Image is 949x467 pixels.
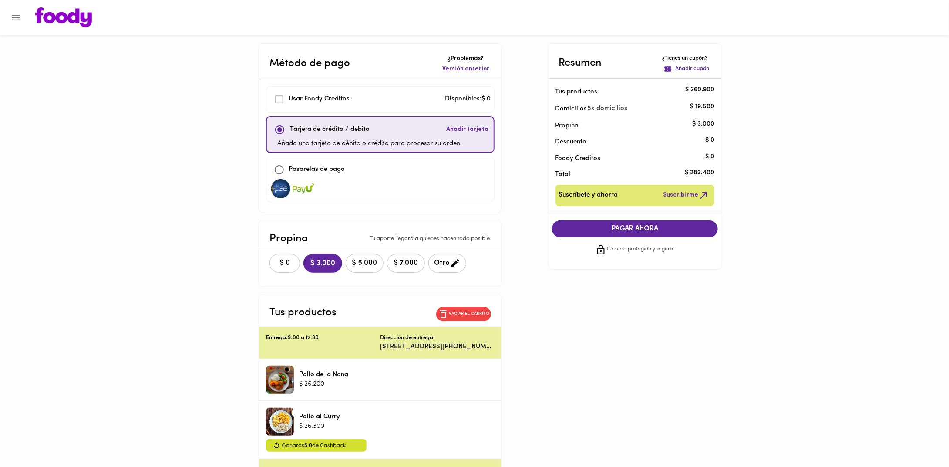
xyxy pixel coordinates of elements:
[277,139,462,149] p: Añada una tarjeta de débito o crédito para procesar su orden.
[441,63,491,75] button: Versión anterior
[661,188,711,203] button: Suscribirme
[266,366,294,394] div: Pollo de la Nona
[675,65,709,73] p: Añadir cupón
[446,125,488,134] span: Añadir tarjeta
[559,190,618,201] span: Suscríbete y ahorra
[555,104,587,113] p: Domicilios
[269,254,300,273] button: $ 0
[266,408,294,436] div: Pollo al Curry
[269,231,308,247] p: Propina
[445,94,491,104] p: Disponibles: $ 0
[310,260,335,268] span: $ 3.000
[662,54,711,63] p: ¿Tienes un cupón?
[685,86,714,95] p: $ 260.900
[441,54,491,63] p: ¿Problemas?
[559,55,602,71] p: Resumen
[289,94,350,104] p: Usar Foody Creditos
[351,259,378,267] span: $ 5.000
[705,152,714,161] p: $ 0
[663,190,709,201] span: Suscribirme
[434,258,461,269] span: Otro
[35,7,92,27] img: logo.png
[275,259,294,267] span: $ 0
[685,168,714,177] p: $ 283.400
[303,254,342,273] button: $ 3.000
[304,443,312,448] span: $ 0
[299,412,340,421] p: Pollo al Curry
[380,342,495,351] p: [STREET_ADDRESS][PHONE_NUMBER] Dejar en la casa 6
[289,165,345,175] p: Pasarelas de pago
[561,225,710,233] span: PAGAR AHORA
[436,307,491,321] button: Vaciar el carrito
[269,305,337,320] p: Tus productos
[444,120,490,139] button: Añadir tarjeta
[269,56,350,71] p: Método de pago
[370,235,491,243] p: Tu aporte llegará a quienes hacen todo posible.
[290,125,370,135] p: Tarjeta de crédito / debito
[899,417,940,458] iframe: Messagebird Livechat Widget
[393,259,419,267] span: $ 7.000
[5,7,27,28] button: Menu
[555,170,701,179] p: Total
[387,254,425,273] button: $ 7.000
[299,370,348,379] p: Pollo de la Nona
[449,311,489,317] p: Vaciar el carrito
[555,87,701,97] p: Tus productos
[705,136,714,145] p: $ 0
[428,254,466,273] button: Otro
[346,254,384,273] button: $ 5.000
[690,103,714,112] p: $ 19.500
[588,103,628,114] span: 5 x domicilios
[299,380,348,389] p: $ 25.200
[282,441,346,450] span: Ganarás de Cashback
[555,121,701,130] p: Propina
[299,422,340,431] p: $ 26.300
[266,334,380,342] p: Entrega: 9:00 a 12:30
[270,179,292,198] img: visa
[380,334,435,342] p: Dirección de entrega:
[442,65,489,73] span: Versión anterior
[692,120,714,129] p: $ 3.000
[555,137,587,147] p: Descuento
[662,63,711,75] button: Añadir cupón
[552,220,718,237] button: PAGAR AHORA
[607,245,675,254] span: Compra protegida y segura.
[293,179,314,198] img: visa
[555,154,701,163] p: Foody Creditos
